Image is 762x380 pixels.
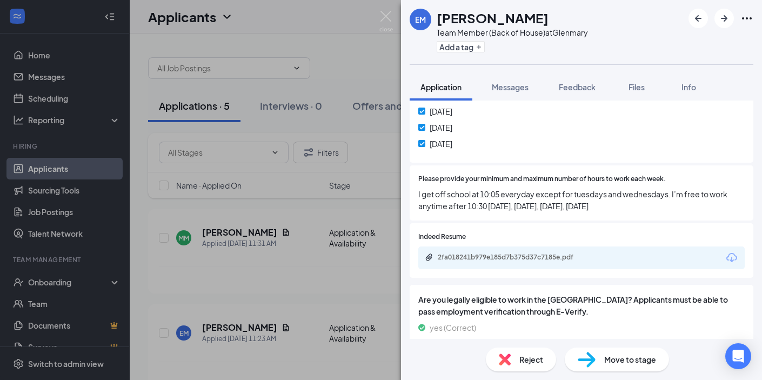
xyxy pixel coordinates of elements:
[418,174,666,184] span: Please provide your minimum and maximum number of hours to work each week.
[437,41,485,52] button: PlusAdd a tag
[725,251,738,264] svg: Download
[681,82,696,92] span: Info
[425,253,433,262] svg: Paperclip
[415,14,426,25] div: EM
[430,105,452,117] span: [DATE]
[430,138,452,150] span: [DATE]
[430,322,476,334] span: yes (Correct)
[420,82,462,92] span: Application
[692,12,705,25] svg: ArrowLeftNew
[437,9,549,27] h1: [PERSON_NAME]
[418,232,466,242] span: Indeed Resume
[425,253,600,263] a: Paperclip2fa018241b979e185d7b375d37c7185e.pdf
[629,82,645,92] span: Files
[559,82,596,92] span: Feedback
[519,354,543,365] span: Reject
[689,9,708,28] button: ArrowLeftNew
[718,12,731,25] svg: ArrowRight
[418,188,745,212] span: I get off school at 10:05 everyday except for tuesdays and wednesdays. I’m free to work anytime a...
[437,27,588,38] div: Team Member (Back of House) at Glenmary
[492,82,529,92] span: Messages
[725,343,751,369] div: Open Intercom Messenger
[438,253,589,262] div: 2fa018241b979e185d7b375d37c7185e.pdf
[604,354,656,365] span: Move to stage
[430,338,439,350] span: no
[476,44,482,50] svg: Plus
[714,9,734,28] button: ArrowRight
[430,122,452,134] span: [DATE]
[740,12,753,25] svg: Ellipses
[418,294,745,317] span: Are you legally eligible to work in the [GEOGRAPHIC_DATA]? Applicants must be able to pass employ...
